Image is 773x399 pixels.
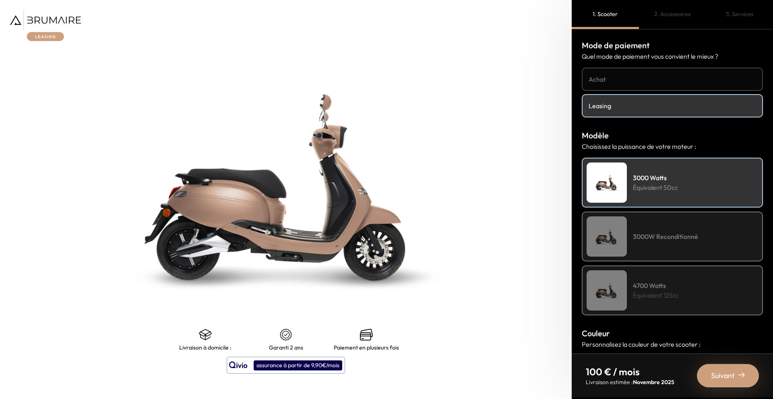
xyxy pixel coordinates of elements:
[738,372,745,378] img: right-arrow-2.png
[633,281,679,290] h4: 4700 Watts
[633,290,679,300] p: Équivalent 125cc
[582,68,763,91] a: Achat
[334,344,399,351] p: Paiement en plusieurs fois
[586,365,674,378] p: 100 € / mois
[269,344,303,351] p: Garanti 2 ans
[589,101,756,111] h4: Leasing
[633,183,678,192] p: Équivalent 50cc
[199,328,212,341] img: shipping.png
[582,142,763,151] p: Choisissez la puissance de votre moteur :
[589,74,756,84] h4: Achat
[633,378,674,386] span: Novembre 2025
[582,327,763,339] h3: Couleur
[254,360,342,370] div: assurance à partir de 9,90€/mois
[586,378,674,386] p: Livraison estimée :
[582,39,763,51] h3: Mode de paiement
[279,328,292,341] img: certificat-de-garantie.png
[227,357,345,374] button: assurance à partir de 9,90€/mois
[711,370,735,381] span: Suivant
[582,51,763,61] p: Quel mode de paiement vous convient le mieux ?
[582,130,763,142] h3: Modèle
[10,10,81,41] img: Brumaire Leasing
[582,339,763,349] p: Personnalisez la couleur de votre scooter :
[587,216,627,257] img: Scooter Leasing
[633,232,698,241] h4: 3000W Reconditionné
[633,173,678,183] h4: 3000 Watts
[179,344,231,351] p: Livraison à domicile :
[229,360,248,370] img: logo qivio
[360,328,373,341] img: credit-cards.png
[587,270,627,311] img: Scooter Leasing
[587,162,627,203] img: Scooter Leasing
